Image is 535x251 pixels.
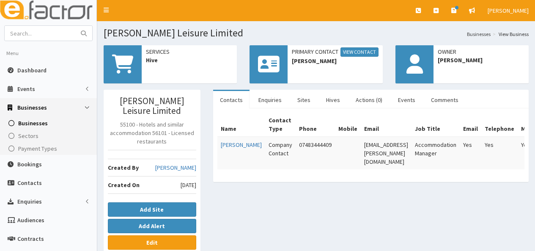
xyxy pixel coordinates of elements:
span: [PERSON_NAME] [292,57,379,65]
span: Services [146,47,233,56]
th: Email [460,113,481,137]
a: Businesses [2,117,97,130]
td: [EMAIL_ADDRESS][PERSON_NAME][DOMAIN_NAME] [361,137,412,169]
span: Audiences [17,216,44,224]
input: Search... [5,26,76,41]
td: Company Contact [265,137,296,169]
a: [PERSON_NAME] [221,141,262,149]
a: Businesses [467,30,491,38]
b: Add Site [140,206,164,213]
a: Sites [291,91,317,109]
th: Email [361,113,412,137]
span: Hive [146,56,233,64]
span: [PERSON_NAME] [488,7,529,14]
h3: [PERSON_NAME] Leisure Limited [108,96,196,116]
b: Created On [108,181,140,189]
span: Dashboard [17,66,47,74]
span: [PERSON_NAME] [438,56,524,64]
b: Created By [108,164,139,171]
th: Telephone [481,113,518,137]
th: Contact Type [265,113,296,137]
span: Primary Contact [292,47,379,57]
td: Yes [460,137,481,169]
td: Accommodation Manager [412,137,460,169]
td: 07483444409 [296,137,335,169]
td: Yes [481,137,518,169]
h1: [PERSON_NAME] Leisure Limited [104,28,529,39]
a: Enquiries [252,91,288,109]
a: Events [391,91,422,109]
span: Payment Types [18,145,57,152]
span: Events [17,85,35,93]
th: Mobile [335,113,361,137]
span: Contacts [17,179,42,187]
th: Job Title [412,113,460,137]
a: Edit [108,235,196,250]
th: Phone [296,113,335,137]
p: 55100 - Hotels and similar accommodation 56101 - Licensed restaurants [108,120,196,146]
span: Enquiries [17,198,42,205]
a: Sectors [2,130,97,142]
span: Sectors [18,132,38,140]
th: Name [217,113,265,137]
li: View Business [491,30,529,38]
a: Payment Types [2,142,97,155]
a: [PERSON_NAME] [155,163,196,172]
button: Add Alert [108,219,196,233]
span: [DATE] [181,181,196,189]
a: Actions (0) [349,91,389,109]
span: Businesses [17,104,47,111]
span: Contracts [17,235,44,243]
a: Contacts [213,91,250,109]
b: Add Alert [139,222,165,230]
span: Owner [438,47,524,56]
span: Bookings [17,160,42,168]
span: Businesses [18,119,48,127]
a: View Contact [340,47,379,57]
a: Hives [319,91,347,109]
a: Comments [424,91,465,109]
b: Edit [146,239,158,246]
